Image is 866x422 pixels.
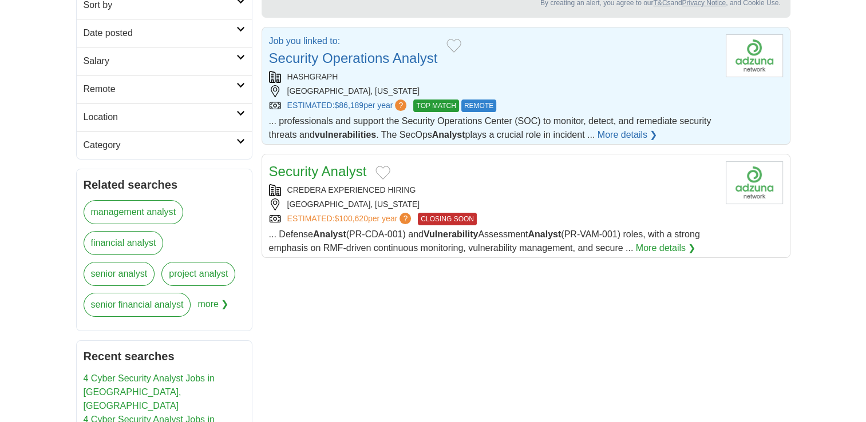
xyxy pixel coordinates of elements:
a: project analyst [161,262,235,286]
span: REMOTE [461,99,496,112]
p: Job you linked to: [269,34,438,48]
span: ... professionals and support the Security Operations Center (SOC) to monitor, detect, and remedi... [269,116,711,140]
a: management analyst [84,200,184,224]
div: HASHGRAPH [269,71,717,83]
a: Security Operations Analyst [269,50,438,66]
span: $86,189 [334,101,363,110]
strong: Analyst [313,229,346,239]
h2: Category [84,138,236,152]
strong: Analyst [432,130,465,140]
a: senior financial analyst [84,293,191,317]
h2: Related searches [84,176,245,193]
div: CREDERA EXPERIENCED HIRING [269,184,717,196]
h2: Date posted [84,26,236,40]
span: ? [395,99,406,111]
a: More details ❯ [636,241,696,255]
button: Add to favorite jobs [446,39,461,53]
a: senior analyst [84,262,155,286]
a: Remote [77,75,252,103]
span: more ❯ [197,293,228,324]
strong: vulnerabilities [315,130,377,140]
span: TOP MATCH [413,99,458,112]
a: Salary [77,47,252,75]
a: More details ❯ [598,128,658,142]
span: $100,620 [334,214,367,223]
span: ... Defense (PR-CDA-001) and Assessment (PR-VAM-001) roles, with a strong emphasis on RMF-driven ... [269,229,700,253]
div: [GEOGRAPHIC_DATA], [US_STATE] [269,85,717,97]
h2: Location [84,110,236,124]
a: ESTIMATED:$100,620per year? [287,213,414,225]
a: Date posted [77,19,252,47]
h2: Remote [84,82,236,96]
h2: Recent searches [84,348,245,365]
a: 4 Cyber Security Analyst Jobs in [GEOGRAPHIC_DATA], [GEOGRAPHIC_DATA] [84,373,215,411]
a: Security Analyst [269,164,367,179]
h2: Salary [84,54,236,68]
a: financial analyst [84,231,164,255]
button: Add to favorite jobs [375,166,390,180]
a: Location [77,103,252,131]
div: [GEOGRAPHIC_DATA], [US_STATE] [269,198,717,210]
strong: Analyst [528,229,561,239]
a: ESTIMATED:$86,189per year? [287,99,409,112]
img: Company logo [726,161,783,204]
span: ? [400,213,411,224]
a: Category [77,131,252,159]
span: CLOSING SOON [418,213,477,225]
img: Company logo [726,34,783,77]
strong: Vulnerability [424,229,478,239]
